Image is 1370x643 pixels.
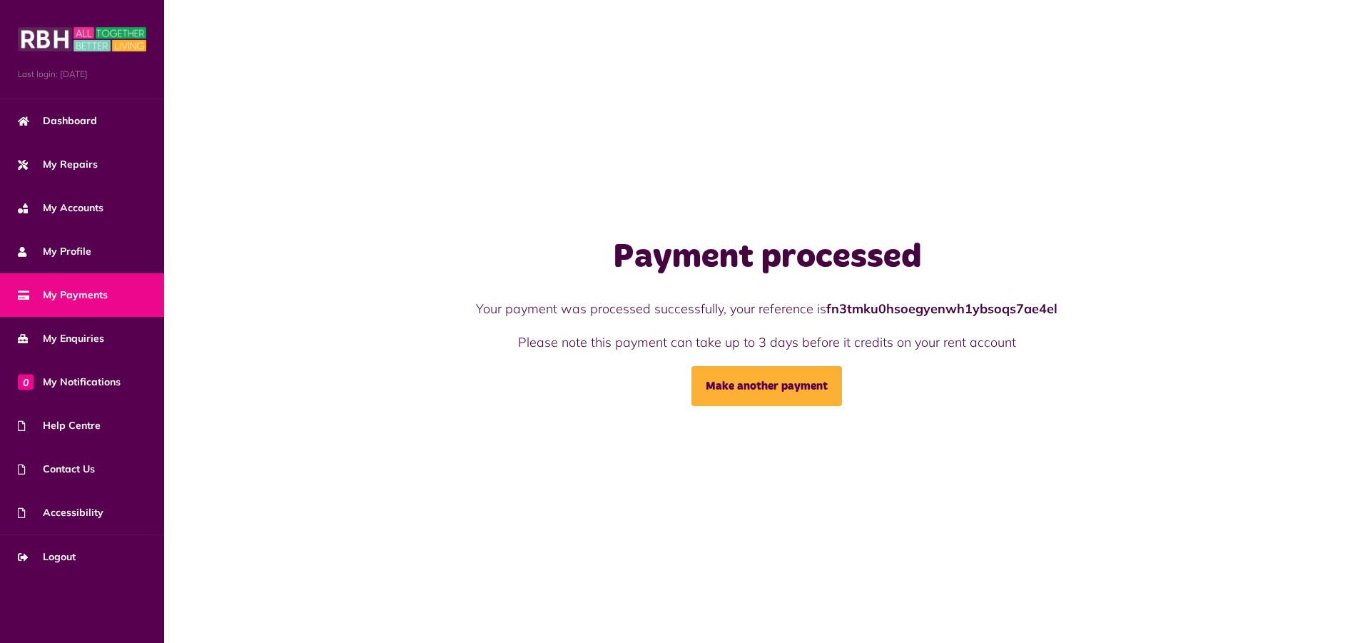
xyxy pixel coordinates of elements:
span: 0 [18,374,34,390]
span: Last login: [DATE] [18,68,146,81]
span: My Payments [18,288,108,303]
span: Help Centre [18,418,101,433]
img: MyRBH [18,25,146,54]
span: My Enquiries [18,331,104,346]
p: Please note this payment can take up to 3 days before it credits on your rent account [367,333,1167,352]
span: My Notifications [18,375,121,390]
a: Make another payment [691,366,842,406]
h1: Payment processed [367,237,1167,278]
span: My Profile [18,244,91,259]
span: Contact Us [18,462,95,477]
p: Your payment was processed successfully, your reference is [367,299,1167,318]
span: Logout [18,550,76,564]
span: My Repairs [18,157,98,172]
span: My Accounts [18,201,103,216]
span: Dashboard [18,113,97,128]
span: Accessibility [18,505,103,520]
strong: fn3tmku0hsoegyenwh1ybsoqs7ae4el [826,300,1057,317]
